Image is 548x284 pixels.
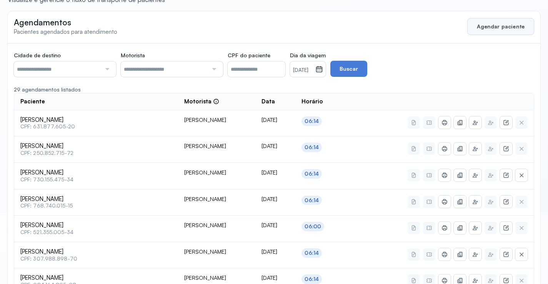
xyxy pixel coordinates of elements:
[262,222,289,229] div: [DATE]
[20,196,172,203] span: [PERSON_NAME]
[262,274,289,281] div: [DATE]
[20,98,45,105] span: Paciente
[20,150,172,156] span: CPF: 250.852.715-72
[184,116,249,123] div: [PERSON_NAME]
[305,171,319,177] div: 06:14
[184,169,249,176] div: [PERSON_NAME]
[262,196,289,203] div: [DATE]
[262,169,289,176] div: [DATE]
[14,28,117,35] span: Pacientes agendados para atendimento
[20,274,172,282] span: [PERSON_NAME]
[184,98,219,105] div: Motorista
[20,248,172,256] span: [PERSON_NAME]
[262,98,275,105] span: Data
[301,98,323,105] span: Horário
[305,144,319,151] div: 06:14
[20,116,172,124] span: [PERSON_NAME]
[20,176,172,183] span: CPF: 730.155.475-34
[20,123,172,130] span: CPF: 631.877.605-20
[293,66,312,74] small: [DATE]
[467,18,534,35] button: Agendar paciente
[184,196,249,203] div: [PERSON_NAME]
[305,276,319,282] div: 06:14
[20,169,172,176] span: [PERSON_NAME]
[20,256,172,262] span: CPF: 307.988.898-70
[20,229,172,236] span: CPF: 521.355.005-34
[184,274,249,281] div: [PERSON_NAME]
[262,248,289,255] div: [DATE]
[305,197,319,204] div: 06:14
[228,52,270,59] span: CPF do paciente
[305,250,319,256] div: 06:14
[20,222,172,229] span: [PERSON_NAME]
[330,61,367,77] button: Buscar
[14,17,71,27] span: Agendamentos
[290,52,326,59] span: Dia da viagem
[121,52,145,59] span: Motorista
[305,118,319,125] div: 06:14
[184,143,249,149] div: [PERSON_NAME]
[184,248,249,255] div: [PERSON_NAME]
[262,116,289,123] div: [DATE]
[305,223,321,230] div: 06:00
[14,52,61,59] span: Cidade de destino
[20,143,172,150] span: [PERSON_NAME]
[184,222,249,229] div: [PERSON_NAME]
[20,203,172,209] span: CPF: 768.740.015-15
[14,86,534,93] div: 29 agendamentos listados
[262,143,289,149] div: [DATE]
